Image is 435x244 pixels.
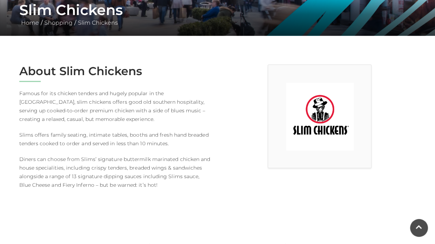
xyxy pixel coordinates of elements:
[19,64,212,78] h2: About Slim Chickens
[19,155,212,189] p: Diners can choose from Slims’ signature buttermilk marinated chicken and house specialities, incl...
[19,131,212,148] p: Slims offers family seating, intimate tables, booths and fresh hand breaded tenders cooked to ord...
[19,1,416,19] h1: Slim Chickens
[19,89,212,123] p: Famous for its chicken tenders and hugely popular in the [GEOGRAPHIC_DATA], slim chickens offers ...
[19,19,41,26] a: Home
[14,1,421,27] div: / /
[76,19,120,26] a: Slim Chickens
[43,19,74,26] a: Shopping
